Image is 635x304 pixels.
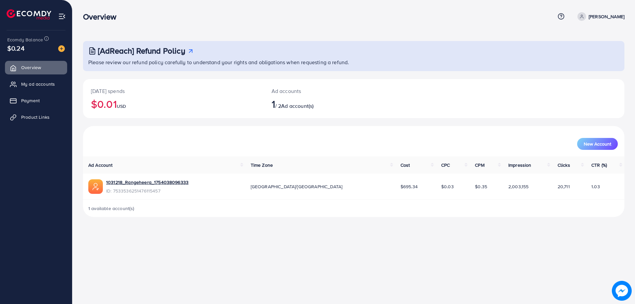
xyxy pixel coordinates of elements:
[88,179,103,194] img: ic-ads-acc.e4c84228.svg
[5,94,67,107] a: Payment
[475,162,484,168] span: CPM
[475,183,487,190] span: $0.35
[508,162,531,168] span: Impression
[441,183,454,190] span: $0.03
[589,13,624,21] p: [PERSON_NAME]
[612,281,632,301] img: image
[281,102,314,109] span: Ad account(s)
[401,162,410,168] span: Cost
[106,188,189,194] span: ID: 7533536251476115457
[251,162,273,168] span: Time Zone
[21,64,41,71] span: Overview
[591,183,600,190] span: 1.03
[21,81,55,87] span: My ad accounts
[98,46,185,56] h3: [AdReach] Refund Policy
[91,98,256,110] h2: $0.01
[83,12,122,22] h3: Overview
[401,183,418,190] span: $695.34
[575,12,624,21] a: [PERSON_NAME]
[21,114,50,120] span: Product Links
[584,142,611,146] span: New Account
[21,97,40,104] span: Payment
[5,77,67,91] a: My ad accounts
[7,9,51,20] img: logo
[7,43,24,53] span: $0.24
[508,183,529,190] span: 2,003,155
[117,103,126,109] span: USD
[251,183,343,190] span: [GEOGRAPHIC_DATA]/[GEOGRAPHIC_DATA]
[272,98,391,110] h2: / 2
[558,162,570,168] span: Clicks
[91,87,256,95] p: [DATE] spends
[272,96,275,111] span: 1
[577,138,618,150] button: New Account
[558,183,570,190] span: 20,711
[272,87,391,95] p: Ad accounts
[58,45,65,52] img: image
[88,162,113,168] span: Ad Account
[58,13,66,20] img: menu
[5,110,67,124] a: Product Links
[106,179,189,186] a: 1031218_Rangeheera_1754038096333
[88,205,135,212] span: 1 available account(s)
[7,36,43,43] span: Ecomdy Balance
[441,162,450,168] span: CPC
[591,162,607,168] span: CTR (%)
[5,61,67,74] a: Overview
[88,58,620,66] p: Please review our refund policy carefully to understand your rights and obligations when requesti...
